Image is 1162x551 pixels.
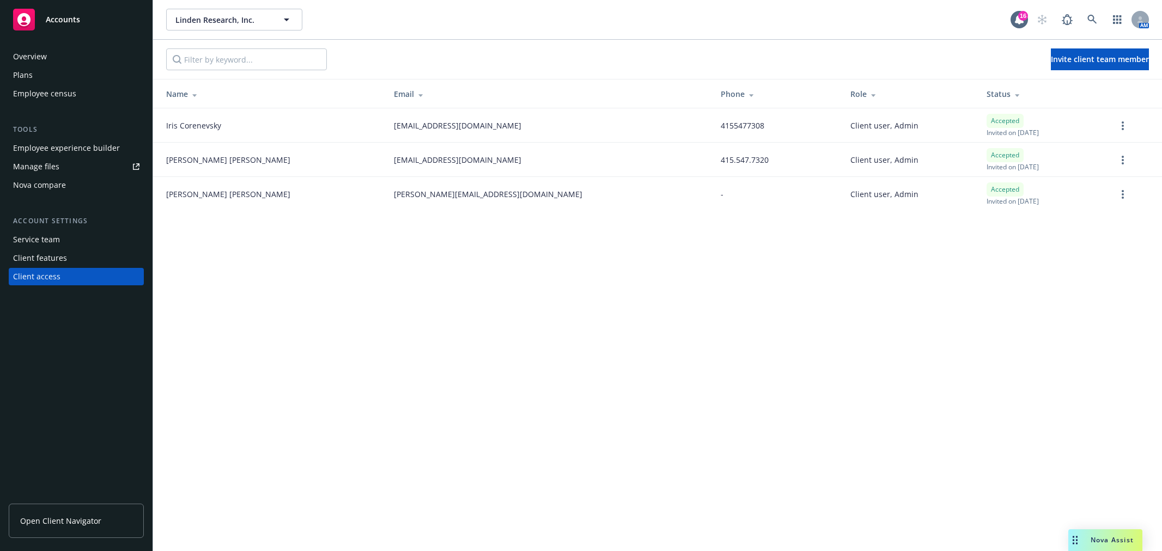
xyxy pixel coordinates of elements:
[394,88,703,100] div: Email
[9,176,144,194] a: Nova compare
[850,188,918,200] span: Client user, Admin
[46,15,80,24] span: Accounts
[394,120,521,131] span: [EMAIL_ADDRESS][DOMAIN_NAME]
[850,120,918,131] span: Client user, Admin
[9,85,144,102] a: Employee census
[850,88,969,100] div: Role
[1031,9,1053,30] a: Start snowing
[13,231,60,248] div: Service team
[1116,154,1129,167] a: more
[13,176,66,194] div: Nova compare
[9,216,144,226] div: Account settings
[166,9,302,30] button: Linden Research, Inc.
[9,4,144,35] a: Accounts
[166,154,290,166] span: [PERSON_NAME] [PERSON_NAME]
[991,185,1019,194] span: Accepted
[9,158,144,175] a: Manage files
[1056,9,1078,30] a: Report a Bug
[1068,529,1142,551] button: Nova Assist
[13,139,120,157] div: Employee experience builder
[850,154,918,166] span: Client user, Admin
[394,154,521,166] span: [EMAIL_ADDRESS][DOMAIN_NAME]
[1081,9,1103,30] a: Search
[1091,535,1134,544] span: Nova Assist
[13,66,33,84] div: Plans
[9,66,144,84] a: Plans
[1051,54,1149,64] span: Invite client team member
[394,188,582,200] span: [PERSON_NAME][EMAIL_ADDRESS][DOMAIN_NAME]
[13,85,76,102] div: Employee census
[166,120,221,131] span: Iris Corenevsky
[9,139,144,157] a: Employee experience builder
[721,120,764,131] span: 4155477308
[987,197,1039,206] span: Invited on [DATE]
[166,48,327,70] input: Filter by keyword...
[987,88,1099,100] div: Status
[9,249,144,267] a: Client features
[9,268,144,285] a: Client access
[721,188,723,200] span: -
[1018,11,1028,21] div: 16
[991,116,1019,126] span: Accepted
[13,249,67,267] div: Client features
[13,268,60,285] div: Client access
[175,14,270,26] span: Linden Research, Inc.
[9,48,144,65] a: Overview
[9,124,144,135] div: Tools
[721,154,769,166] span: 415.547.7320
[13,158,59,175] div: Manage files
[166,88,376,100] div: Name
[1106,9,1128,30] a: Switch app
[721,88,833,100] div: Phone
[9,231,144,248] a: Service team
[991,150,1019,160] span: Accepted
[987,128,1039,137] span: Invited on [DATE]
[1068,529,1082,551] div: Drag to move
[1116,188,1129,201] a: more
[987,162,1039,172] span: Invited on [DATE]
[13,48,47,65] div: Overview
[1051,48,1149,70] button: Invite client team member
[1116,119,1129,132] a: more
[166,188,290,200] span: [PERSON_NAME] [PERSON_NAME]
[20,515,101,526] span: Open Client Navigator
